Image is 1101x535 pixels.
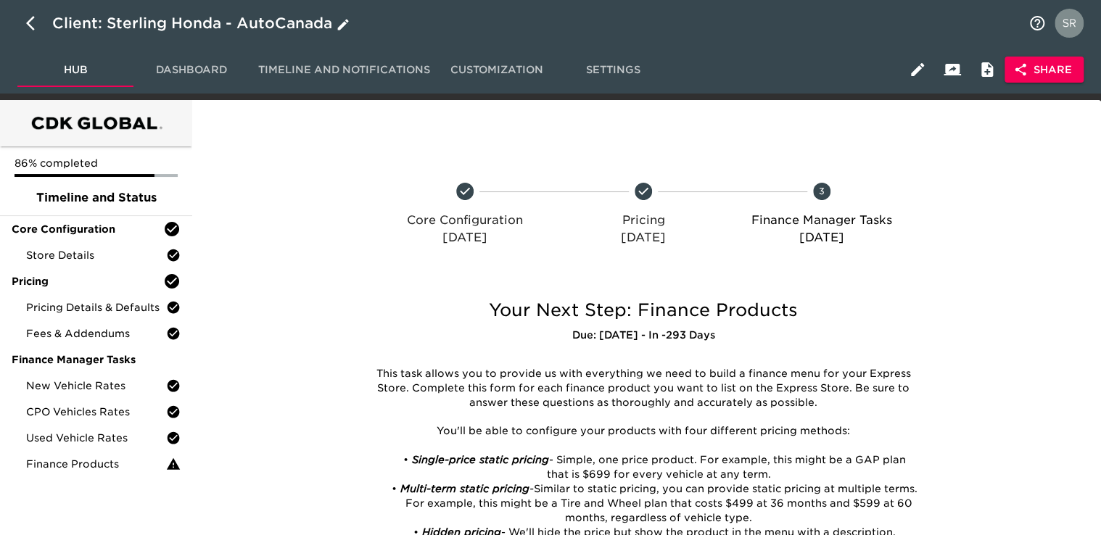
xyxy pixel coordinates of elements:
span: New Vehicle Rates [26,378,166,393]
h5: Your Next Step: Finance Products [358,299,928,322]
text: 3 [819,186,825,196]
button: Share [1005,57,1084,83]
button: Edit Hub [900,52,935,87]
span: Finance Manager Tasks [12,352,181,367]
h6: Due: [DATE] - In -293 Days [358,328,928,344]
em: Single-price static pricing [411,454,548,465]
p: Finance Manager Tasks [738,212,905,229]
p: Pricing [560,212,727,229]
span: Store Details [26,248,166,262]
span: Timeline and Status [12,189,181,207]
p: [DATE] [382,229,548,246]
p: 86% completed [15,156,178,170]
div: Client: Sterling Honda - AutoCanada [52,12,352,35]
span: Fees & Addendums [26,326,166,341]
p: You'll be able to configure your products with four different pricing methods: [369,424,917,439]
span: Used Vehicle Rates [26,431,166,445]
span: Finance Products [26,457,166,471]
img: Profile [1055,9,1084,38]
span: Core Configuration [12,222,163,236]
p: [DATE] [560,229,727,246]
span: Pricing Details & Defaults [26,300,166,315]
li: Similar to static pricing, you can provide static pricing at multiple terms. For example, this mi... [384,482,917,526]
span: CPO Vehicles Rates [26,405,166,419]
span: Customization [448,61,546,79]
p: Core Configuration [382,212,548,229]
button: Client View [935,52,970,87]
button: notifications [1020,6,1055,41]
p: [DATE] [738,229,905,246]
span: Timeline and Notifications [258,61,430,79]
span: Pricing [12,274,163,289]
em: Multi-term static pricing [400,483,529,494]
p: This task allows you to provide us with everything we need to build a finance menu for your Expre... [369,367,917,410]
span: Hub [26,61,125,79]
span: Settings [564,61,662,79]
button: Internal Notes and Comments [970,52,1005,87]
span: Dashboard [142,61,241,79]
span: Share [1016,61,1072,79]
em: - [529,483,533,494]
li: - Simple, one price product. For example, this might be a GAP plan that is $699 for every vehicle... [384,453,917,482]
